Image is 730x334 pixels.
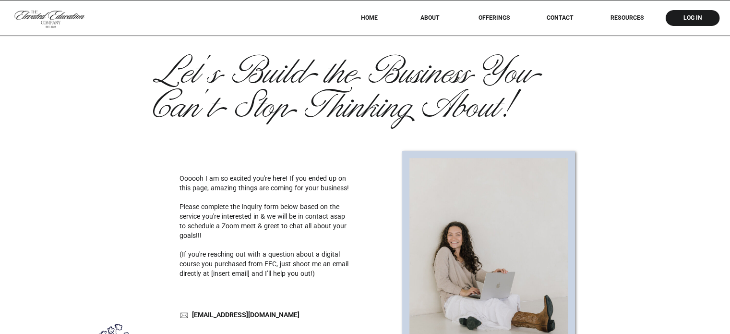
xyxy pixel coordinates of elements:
a: log in [674,14,711,22]
p: Oooooh I am so excited you're here! If you ended up on this page, amazing things are coming for y... [180,174,350,294]
a: About [413,14,447,22]
h1: Let's Build the Business You Can't Stop Thinking About! [153,57,567,118]
a: HOME [348,14,391,22]
a: RESOURCES [597,14,658,22]
a: Contact [539,14,581,22]
a: [EMAIL_ADDRESS][DOMAIN_NAME] [192,311,318,321]
a: offerings [464,14,524,22]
